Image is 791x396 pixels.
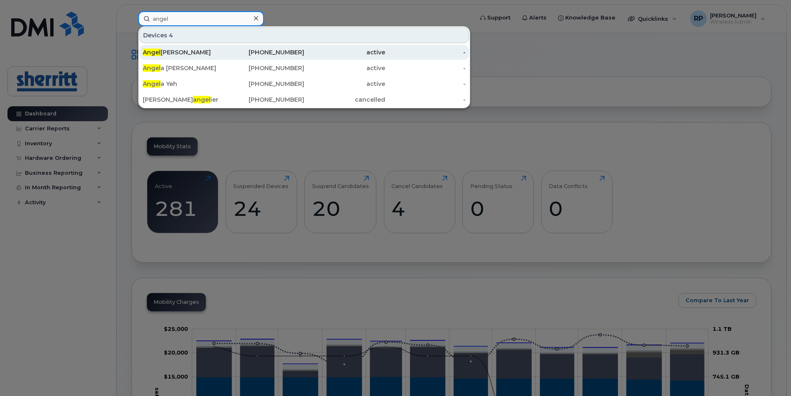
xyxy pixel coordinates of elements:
[224,80,305,88] div: [PHONE_NUMBER]
[224,64,305,72] div: [PHONE_NUMBER]
[143,64,161,72] span: Angel
[224,95,305,104] div: [PHONE_NUMBER]
[304,64,385,72] div: active
[385,80,466,88] div: -
[139,45,469,60] a: Angel[PERSON_NAME][PHONE_NUMBER]active-
[304,48,385,56] div: active
[304,95,385,104] div: cancelled
[143,64,224,72] div: a [PERSON_NAME]
[385,48,466,56] div: -
[304,80,385,88] div: active
[143,95,224,104] div: [PERSON_NAME] ier
[139,27,469,43] div: Devices
[193,96,210,103] span: angel
[143,80,224,88] div: a Yeh
[224,48,305,56] div: [PHONE_NUMBER]
[139,92,469,107] a: [PERSON_NAME]angelier[PHONE_NUMBER]cancelled-
[385,95,466,104] div: -
[385,64,466,72] div: -
[143,80,161,88] span: Angel
[139,61,469,76] a: Angela [PERSON_NAME][PHONE_NUMBER]active-
[169,31,173,39] span: 4
[143,48,224,56] div: [PERSON_NAME]
[143,49,161,56] span: Angel
[139,76,469,91] a: Angela Yeh[PHONE_NUMBER]active-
